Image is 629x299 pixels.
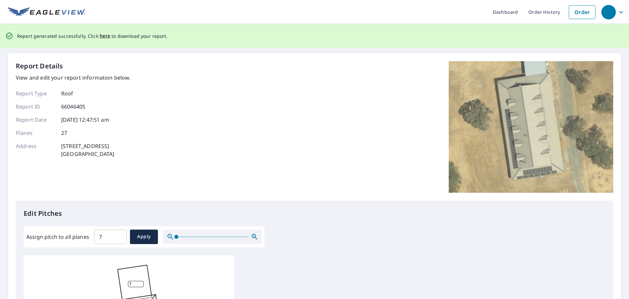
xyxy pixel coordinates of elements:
[61,142,114,158] p: [STREET_ADDRESS] [GEOGRAPHIC_DATA]
[26,233,89,241] label: Assign pitch to all planes
[17,32,168,40] p: Report generated successfully. Click to download your report.
[94,228,127,246] input: 00.0
[569,5,595,19] a: Order
[24,209,605,218] p: Edit Pitches
[61,89,73,97] p: Roof
[16,74,131,82] p: View and edit your report information below.
[61,129,67,137] p: 27
[135,233,153,241] span: Apply
[130,230,158,244] button: Apply
[16,61,63,71] p: Report Details
[61,103,85,111] p: 66046405
[100,32,111,40] button: here
[16,129,55,137] p: Planes
[61,116,109,124] p: [DATE] 12:47:51 am
[16,89,55,97] p: Report Type
[16,103,55,111] p: Report ID
[16,116,55,124] p: Report Date
[8,7,86,17] img: EV Logo
[449,61,613,193] img: Top image
[16,142,55,158] p: Address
